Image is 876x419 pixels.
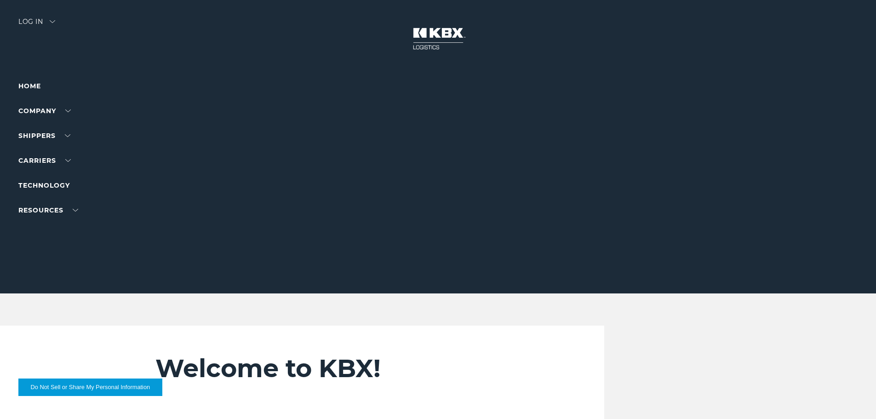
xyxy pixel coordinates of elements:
[50,20,55,23] img: arrow
[155,353,550,384] h2: Welcome to KBX!
[18,181,70,189] a: Technology
[18,18,55,32] div: Log in
[18,379,162,396] button: Do Not Sell or Share My Personal Information
[18,107,71,115] a: Company
[18,156,71,165] a: Carriers
[18,132,70,140] a: SHIPPERS
[18,206,78,214] a: RESOURCES
[404,18,473,59] img: kbx logo
[18,82,41,90] a: Home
